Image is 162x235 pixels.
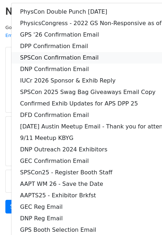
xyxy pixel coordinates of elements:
[5,25,99,38] small: Google Sheet:
[5,5,157,18] h2: New Campaign
[126,201,162,235] iframe: Chat Widget
[5,200,29,213] a: Send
